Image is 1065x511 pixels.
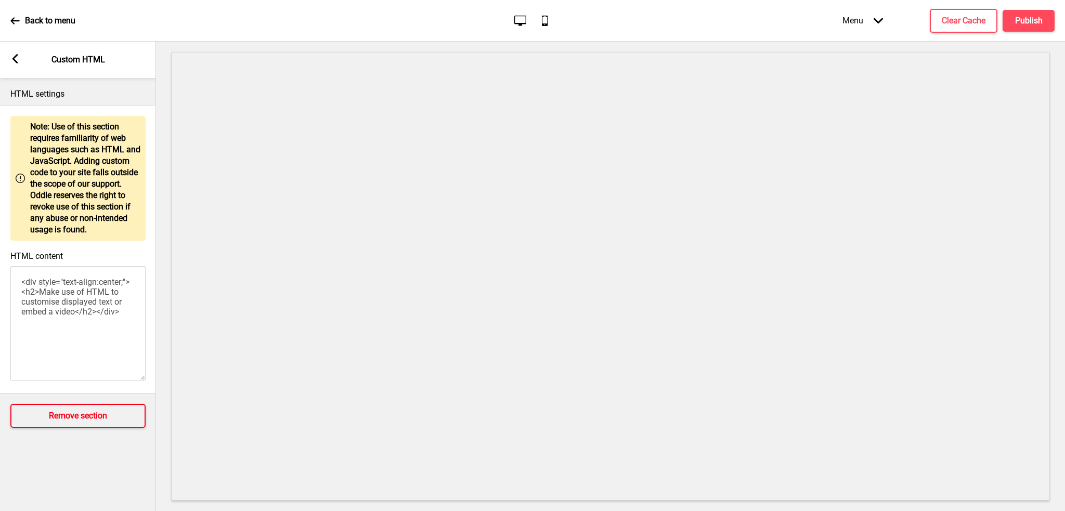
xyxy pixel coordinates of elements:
[49,410,107,422] h4: Remove section
[30,121,140,235] p: Note: Use of this section requires familiarity of web languages such as HTML and JavaScript. Addi...
[51,54,105,65] p: Custom HTML
[942,15,985,27] h4: Clear Cache
[10,251,63,261] label: HTML content
[930,9,997,33] button: Clear Cache
[1015,15,1043,27] h4: Publish
[10,404,146,428] button: Remove section
[1003,10,1055,32] button: Publish
[25,15,75,27] p: Back to menu
[10,7,75,35] a: Back to menu
[10,266,146,381] textarea: <div style="text-align:center;"><h2>Make use of HTML to customise displayed text or embed a video...
[10,88,146,100] p: HTML settings
[832,5,893,36] div: Menu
